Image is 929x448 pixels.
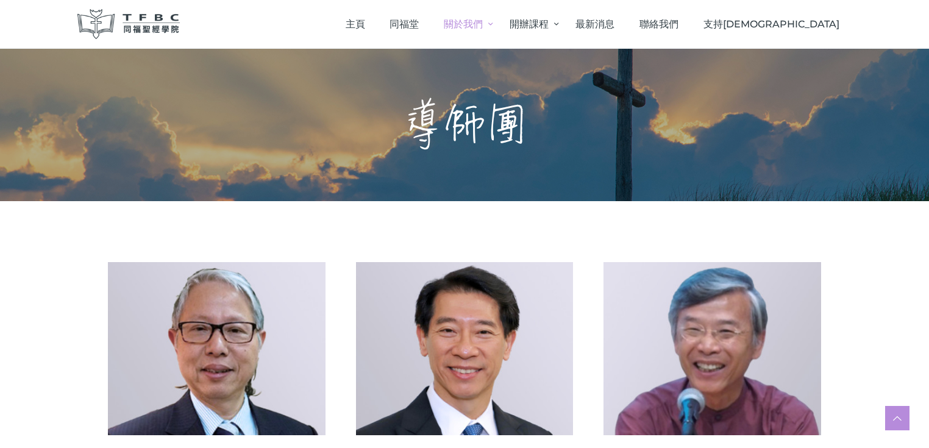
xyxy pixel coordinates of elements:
[563,6,627,42] a: 最新消息
[333,6,377,42] a: 主頁
[639,18,678,30] span: 聯絡我們
[402,98,528,152] h1: 導師團
[627,6,691,42] a: 聯絡我們
[497,6,563,42] a: 開辦課程
[77,9,180,39] img: 同福聖經學院 TFBC
[703,18,839,30] span: 支持[DEMOGRAPHIC_DATA]
[691,6,852,42] a: 支持[DEMOGRAPHIC_DATA]
[575,18,614,30] span: 最新消息
[510,18,549,30] span: 開辦課程
[390,18,419,30] span: 同福堂
[431,6,497,42] a: 關於我們
[346,18,365,30] span: 主頁
[885,406,909,430] a: Scroll to top
[444,18,483,30] span: 關於我們
[377,6,432,42] a: 同福堂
